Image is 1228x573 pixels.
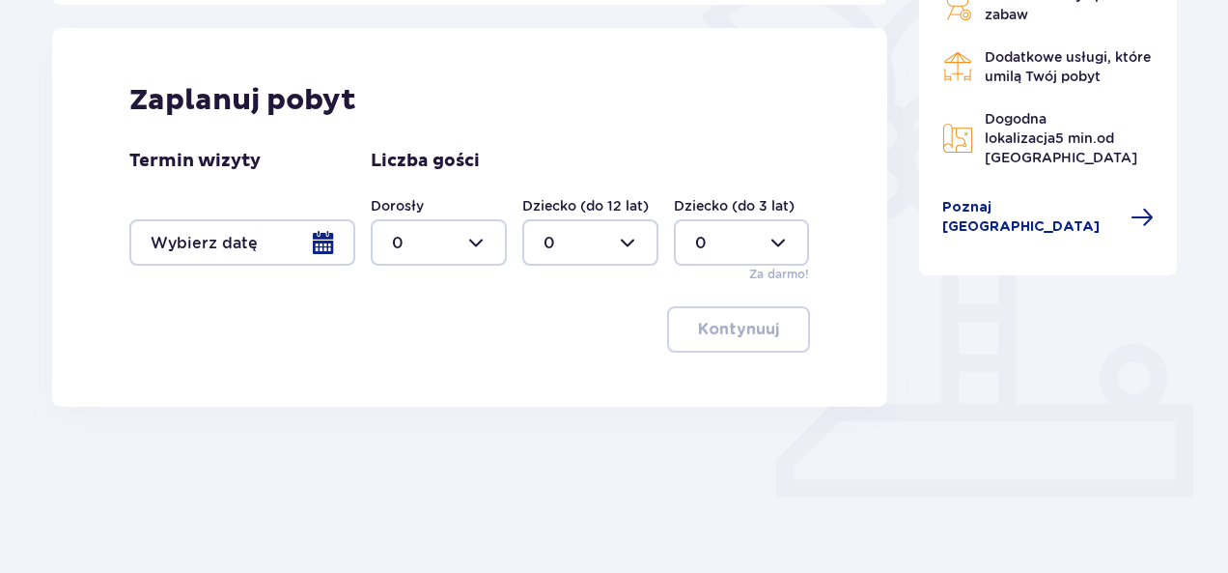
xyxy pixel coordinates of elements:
[129,150,261,173] p: Termin wizyty
[942,51,973,82] img: Restaurant Icon
[674,196,795,215] label: Dziecko (do 3 lat)
[371,196,424,215] label: Dorosły
[371,150,480,173] p: Liczba gości
[942,123,973,154] img: Map Icon
[749,266,809,283] p: Za darmo!
[985,111,1137,165] span: Dogodna lokalizacja od [GEOGRAPHIC_DATA]
[522,196,649,215] label: Dziecko (do 12 lat)
[942,198,1155,237] a: Poznaj [GEOGRAPHIC_DATA]
[985,49,1151,84] span: Dodatkowe usługi, które umilą Twój pobyt
[1055,130,1097,146] span: 5 min.
[942,198,1120,237] span: Poznaj [GEOGRAPHIC_DATA]
[129,82,356,119] p: Zaplanuj pobyt
[667,306,810,353] button: Kontynuuj
[698,319,779,340] p: Kontynuuj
